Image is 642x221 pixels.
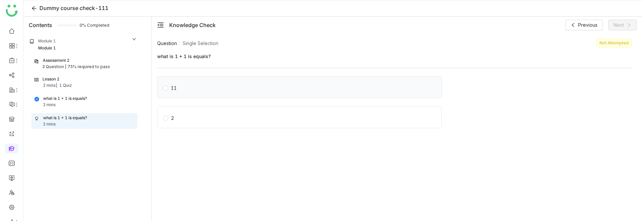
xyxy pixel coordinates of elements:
[43,102,56,108] div: 2 mins
[157,40,177,47] span: Question
[39,5,108,11] span: Dummy course check-111
[169,21,216,29] div: Knowledge Check
[59,82,72,89] div: 1 Quiz
[38,38,56,44] div: Module 1
[565,20,603,30] button: Previous
[578,21,598,29] span: Previous
[43,57,70,64] div: Assessment 2
[38,45,56,51] div: Module 1
[171,84,177,92] div: 11
[42,76,60,82] div: Lesson 2
[25,33,141,56] div: Module 1Module 1
[171,115,174,122] div: 2
[34,116,39,121] img: knowledge_check.svg
[80,23,88,27] span: 0% Completed
[34,59,39,64] img: assessment.svg
[34,77,38,82] img: lesson.svg
[43,95,87,102] div: what is 1 + 1 is equals?
[68,64,110,70] div: 75% required to pass
[43,121,56,128] div: 2 mins
[157,22,164,29] button: menu-fold
[43,82,57,89] div: 2 mins
[29,21,52,29] div: Contents
[183,40,218,47] span: Single Selection
[157,53,632,60] span: what is 1 + 1 is equals?
[43,115,87,121] div: what is 1 + 1 is equals?
[157,22,164,28] span: menu-fold
[597,39,632,47] nz-tag: Not Attempted
[42,64,66,70] div: 3 Question |
[56,83,57,88] span: |
[6,5,18,17] img: logo
[608,20,637,30] button: Next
